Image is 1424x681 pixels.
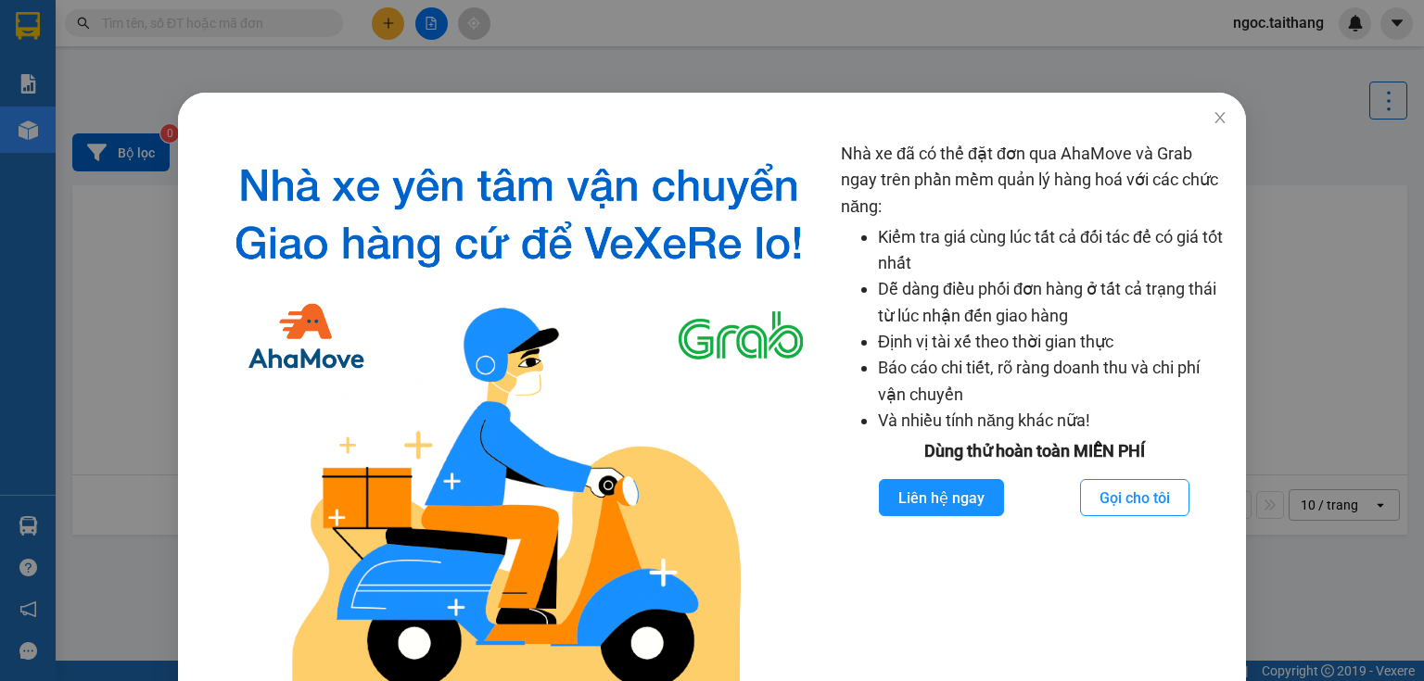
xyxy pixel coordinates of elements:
li: Kiểm tra giá cùng lúc tất cả đối tác để có giá tốt nhất [878,224,1227,277]
button: Gọi cho tôi [1080,479,1189,516]
span: close [1213,110,1227,125]
button: Close [1194,93,1246,145]
span: Gọi cho tôi [1100,486,1170,510]
span: Liên hệ ngay [898,486,985,510]
div: Dùng thử hoàn toàn MIỄN PHÍ [841,438,1227,464]
li: Và nhiều tính năng khác nữa! [878,408,1227,434]
li: Dễ dàng điều phối đơn hàng ở tất cả trạng thái từ lúc nhận đến giao hàng [878,276,1227,329]
li: Báo cáo chi tiết, rõ ràng doanh thu và chi phí vận chuyển [878,355,1227,408]
button: Liên hệ ngay [879,479,1004,516]
li: Định vị tài xế theo thời gian thực [878,329,1227,355]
